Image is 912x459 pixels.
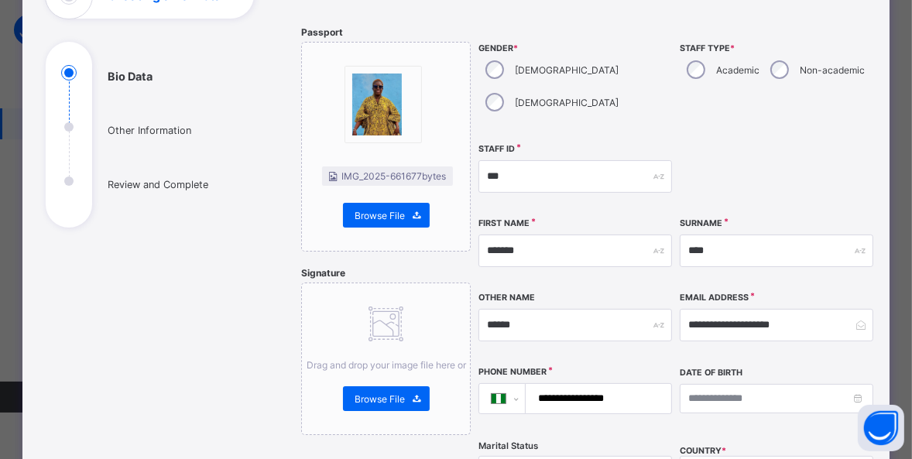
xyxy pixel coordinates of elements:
[478,293,535,303] label: Other Name
[301,42,471,252] div: bannerImage IMG_2025-661677bytes Browse File
[355,210,405,221] span: Browse File
[515,64,619,76] label: [DEMOGRAPHIC_DATA]
[301,267,345,279] span: Signature
[680,293,749,303] label: Email Address
[680,43,873,53] span: Staff Type
[680,446,726,456] span: COUNTRY
[355,393,405,405] span: Browse File
[478,218,530,228] label: First Name
[716,64,759,76] label: Academic
[301,283,471,435] div: Drag and drop your image file here orBrowse File
[800,64,865,76] label: Non-academic
[680,218,722,228] label: Surname
[515,97,619,108] label: [DEMOGRAPHIC_DATA]
[478,367,547,377] label: Phone Number
[307,359,466,371] span: Drag and drop your image file here or
[680,368,742,378] label: Date of Birth
[478,440,538,451] span: Marital Status
[478,43,672,53] span: Gender
[478,144,515,154] label: Staff ID
[352,74,402,135] img: bannerImage
[301,26,343,38] span: Passport
[858,405,904,451] button: Open asap
[322,166,453,186] li: IMG_2025 - 661677 bytes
